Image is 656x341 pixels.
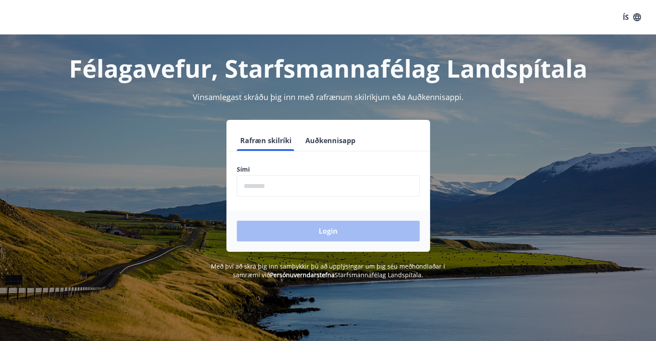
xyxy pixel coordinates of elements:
[237,165,420,174] label: Sími
[211,262,445,279] span: Með því að skrá þig inn samþykkir þú að upplýsingar um þig séu meðhöndlaðar í samræmi við Starfsm...
[618,9,646,25] button: ÍS
[270,271,335,279] a: Persónuverndarstefna
[302,130,359,151] button: Auðkennisapp
[28,52,628,84] h1: Félagavefur, Starfsmannafélag Landspítala
[237,130,295,151] button: Rafræn skilríki
[193,92,464,102] span: Vinsamlegast skráðu þig inn með rafrænum skilríkjum eða Auðkennisappi.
